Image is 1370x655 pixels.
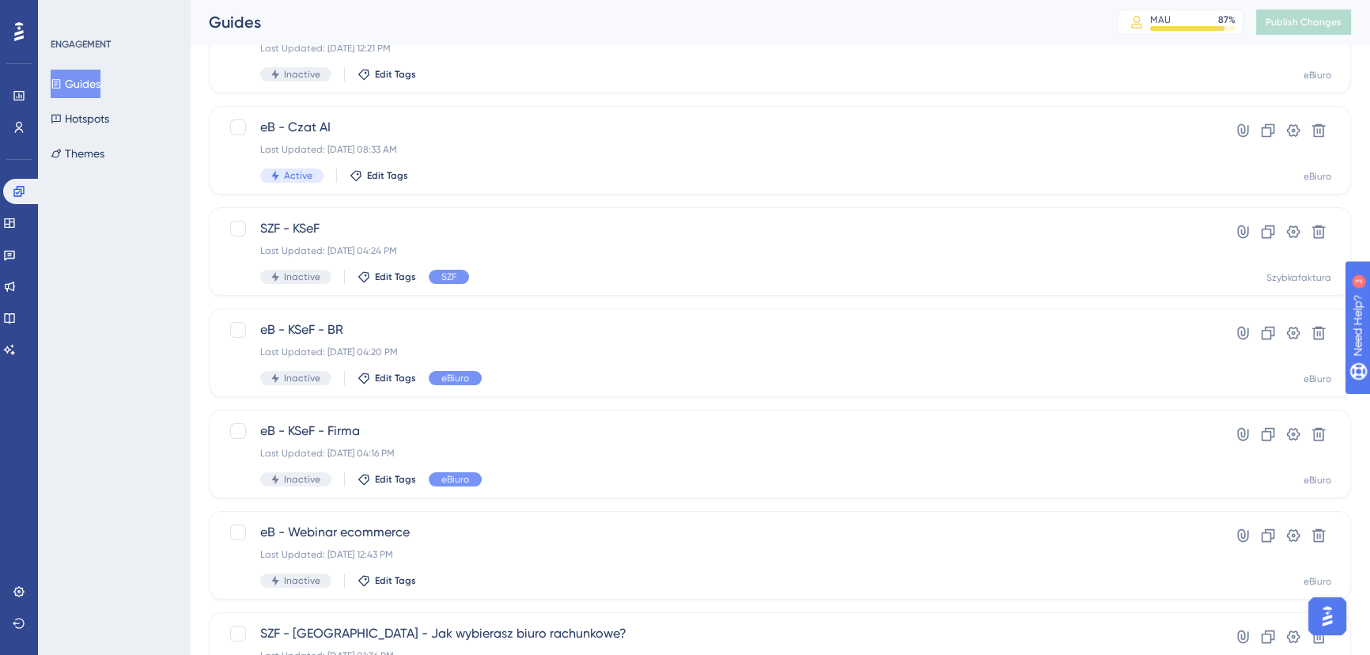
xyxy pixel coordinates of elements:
span: eB - Czat AI [260,118,1173,137]
button: Edit Tags [358,574,416,587]
div: ENGAGEMENT [51,38,111,51]
span: Inactive [284,271,320,283]
span: Edit Tags [375,473,416,486]
span: Inactive [284,68,320,81]
div: 87 % [1218,13,1236,26]
div: Last Updated: [DATE] 08:33 AM [260,143,1173,156]
span: Inactive [284,372,320,384]
div: Last Updated: [DATE] 12:43 PM [260,548,1173,561]
div: eBiuro [1304,575,1331,588]
span: Edit Tags [375,574,416,587]
div: Szybkafaktura [1266,271,1331,284]
span: SZF - [GEOGRAPHIC_DATA] - Jak wybierasz biuro rachunkowe? [260,624,1173,643]
span: Active [284,169,312,182]
span: Edit Tags [375,372,416,384]
span: eB - KSeF - Firma [260,422,1173,441]
iframe: UserGuiding AI Assistant Launcher [1304,593,1351,640]
div: 3 [110,8,115,21]
button: Hotspots [51,104,109,133]
button: Edit Tags [358,473,416,486]
span: Edit Tags [375,271,416,283]
span: eBiuro [441,473,469,486]
button: Guides [51,70,100,98]
div: Last Updated: [DATE] 04:20 PM [260,346,1173,358]
span: Inactive [284,574,320,587]
div: MAU [1150,13,1171,26]
div: Guides [209,11,1077,33]
span: eBiuro [441,372,469,384]
span: Publish Changes [1266,16,1342,28]
div: eBiuro [1304,69,1331,81]
div: eBiuro [1304,373,1331,385]
button: Edit Tags [358,372,416,384]
div: Last Updated: [DATE] 04:24 PM [260,244,1173,257]
button: Edit Tags [350,169,408,182]
span: SZF [441,271,456,283]
div: Last Updated: [DATE] 12:21 PM [260,42,1173,55]
span: eB - KSeF - BR [260,320,1173,339]
div: eBiuro [1304,474,1331,487]
span: Edit Tags [375,68,416,81]
span: Edit Tags [367,169,408,182]
div: Last Updated: [DATE] 04:16 PM [260,447,1173,460]
span: eB - Webinar ecommerce [260,523,1173,542]
button: Publish Changes [1256,9,1351,35]
span: Inactive [284,473,320,486]
button: Edit Tags [358,68,416,81]
button: Edit Tags [358,271,416,283]
span: Need Help? [37,4,99,23]
button: Themes [51,139,104,168]
span: SZF - KSeF [260,219,1173,238]
div: eBiuro [1304,170,1331,183]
